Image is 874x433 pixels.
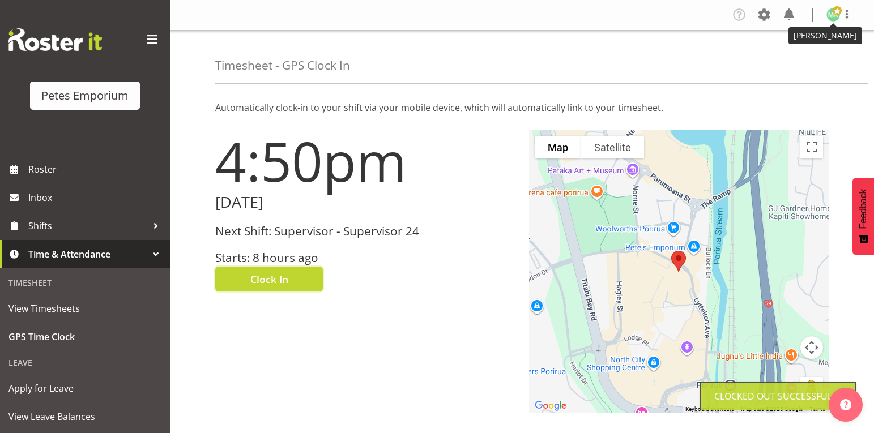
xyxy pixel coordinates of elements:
button: Toggle fullscreen view [800,136,823,158]
button: Map camera controls [800,336,823,359]
p: Automatically clock-in to your shift via your mobile device, which will automatically link to you... [215,101,829,114]
a: Open this area in Google Maps (opens a new window) [532,398,569,413]
span: Apply for Leave [8,380,161,397]
span: GPS Time Clock [8,328,161,345]
h4: Timesheet - GPS Clock In [215,59,350,72]
a: View Timesheets [3,294,167,323]
div: Timesheet [3,271,167,294]
img: Rosterit website logo [8,28,102,51]
span: Clock In [250,272,288,286]
img: Google [532,398,569,413]
h1: 4:50pm [215,130,515,191]
h2: [DATE] [215,194,515,211]
button: Keyboard shortcuts [685,405,734,413]
img: help-xxl-2.png [840,399,851,410]
h3: Starts: 8 hours ago [215,251,515,264]
div: Leave [3,351,167,374]
span: Inbox [28,189,164,206]
button: Show satellite imagery [581,136,644,158]
span: Shifts [28,217,147,234]
button: Drag Pegman onto the map to open Street View [800,377,823,400]
h3: Next Shift: Supervisor - Supervisor 24 [215,225,515,238]
div: Petes Emporium [41,87,129,104]
button: Clock In [215,267,323,291]
a: Apply for Leave [3,374,167,402]
span: Time & Attendance [28,246,147,263]
span: Roster [28,161,164,178]
span: Feedback [858,189,868,229]
button: Show street map [535,136,581,158]
button: Feedback - Show survey [852,178,874,255]
a: GPS Time Clock [3,323,167,351]
span: View Timesheets [8,300,161,317]
span: View Leave Balances [8,408,161,425]
img: melanie-richardson713.jpg [826,8,840,22]
a: View Leave Balances [3,402,167,431]
div: Clocked out Successfully [714,389,842,403]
